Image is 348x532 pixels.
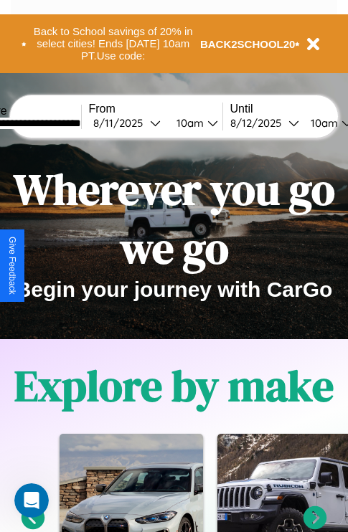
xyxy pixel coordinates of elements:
button: Back to School savings of 20% in select cities! Ends [DATE] 10am PT.Use code: [27,22,200,66]
label: From [89,103,222,115]
div: Give Feedback [7,237,17,295]
button: 10am [165,115,222,130]
div: 10am [304,116,342,130]
iframe: Intercom live chat [14,483,49,518]
div: 8 / 11 / 2025 [93,116,150,130]
b: BACK2SCHOOL20 [200,38,296,50]
button: 8/11/2025 [89,115,165,130]
div: 8 / 12 / 2025 [230,116,288,130]
h1: Explore by make [14,356,334,415]
div: 10am [169,116,207,130]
